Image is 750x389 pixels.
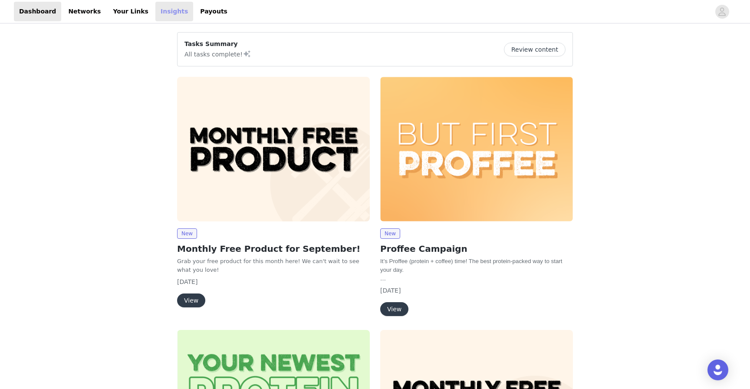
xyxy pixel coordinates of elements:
a: Dashboard [14,2,61,21]
button: Review content [504,43,566,56]
img: Clean Simple Eats [380,77,573,221]
div: avatar [718,5,726,19]
span: New [380,228,400,239]
h2: Monthly Free Product for September! [177,242,370,255]
a: Your Links [108,2,154,21]
p: All tasks complete! [184,49,251,59]
h2: Proffee Campaign [380,242,573,255]
a: Networks [63,2,106,21]
span: [DATE] [177,278,197,285]
a: View [177,297,205,304]
span: [DATE] [380,287,401,294]
a: Insights [155,2,193,21]
p: Tasks Summary [184,40,251,49]
img: Clean Simple Eats [177,77,370,221]
button: View [380,302,408,316]
div: Open Intercom Messenger [707,359,728,380]
p: Grab your free product for this month here! We can't wait to see what you love! [177,257,370,274]
span: It’s Proffee (protein + coffee) time! The best protein-packed way to start your day. [380,258,562,273]
button: View [177,293,205,307]
a: Payouts [195,2,233,21]
span: New [177,228,197,239]
a: View [380,306,408,313]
